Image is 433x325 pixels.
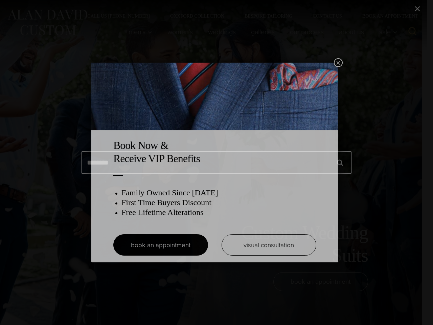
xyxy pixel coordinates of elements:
h3: Free Lifetime Alterations [121,208,316,217]
a: book an appointment [113,234,208,256]
button: Close [334,58,343,67]
h3: First Time Buyers Discount [121,198,316,208]
a: visual consultation [222,234,316,256]
h3: Family Owned Since [DATE] [121,188,316,198]
h2: Book Now & Receive VIP Benefits [113,139,316,165]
